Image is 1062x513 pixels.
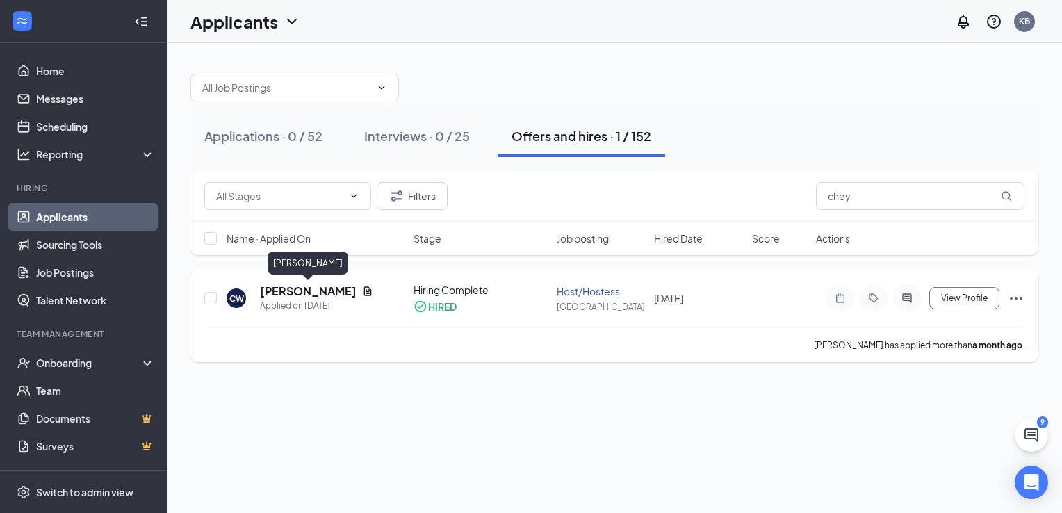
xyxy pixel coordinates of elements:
input: All Job Postings [202,80,370,95]
div: Open Intercom Messenger [1015,466,1048,499]
a: Messages [36,85,155,113]
div: Host/Hostess [557,284,646,298]
span: Name · Applied On [227,231,311,245]
p: [PERSON_NAME] has applied more than . [814,339,1024,351]
svg: ChevronDown [376,82,387,93]
div: [GEOGRAPHIC_DATA] [557,301,646,313]
svg: Collapse [134,15,148,28]
div: Team Management [17,328,152,340]
input: Search in offers and hires [816,182,1024,210]
div: Hiring [17,182,152,194]
a: Team [36,377,155,405]
button: View Profile [929,287,999,309]
svg: Filter [389,188,405,204]
svg: QuestionInfo [986,13,1002,30]
svg: Settings [17,485,31,499]
svg: UserCheck [17,356,31,370]
svg: WorkstreamLogo [15,14,29,28]
div: Applications · 0 / 52 [204,127,322,145]
svg: CheckmarkCircle [414,300,427,313]
svg: Notifications [955,13,972,30]
div: Applied on [DATE] [260,299,373,313]
a: Talent Network [36,286,155,314]
svg: Tag [865,293,882,304]
div: Interviews · 0 / 25 [364,127,470,145]
svg: MagnifyingGlass [1001,190,1012,202]
span: Job posting [557,231,609,245]
span: Score [752,231,780,245]
svg: Ellipses [1008,290,1024,307]
span: Actions [816,231,850,245]
span: Stage [414,231,441,245]
div: Onboarding [36,356,143,370]
button: ChatActive [1015,418,1048,452]
a: Job Postings [36,259,155,286]
svg: ChevronDown [284,13,300,30]
div: Switch to admin view [36,485,133,499]
a: Applicants [36,203,155,231]
div: 9 [1037,416,1048,428]
div: Offers and hires · 1 / 152 [512,127,651,145]
div: [PERSON_NAME] [268,252,348,275]
div: CW [229,293,244,304]
div: Hiring Complete [414,283,548,297]
svg: ActiveChat [899,293,915,304]
svg: Analysis [17,147,31,161]
h1: Applicants [190,10,278,33]
b: a month ago [972,340,1022,350]
div: HIRED [428,300,457,313]
svg: ChatActive [1023,427,1040,443]
h5: [PERSON_NAME] [260,284,357,299]
svg: ChevronDown [348,190,359,202]
div: Reporting [36,147,156,161]
svg: Document [362,286,373,297]
a: SurveysCrown [36,432,155,460]
a: Scheduling [36,113,155,140]
svg: Note [832,293,849,304]
span: [DATE] [654,292,683,304]
input: All Stages [216,188,343,204]
span: View Profile [941,293,988,303]
a: Home [36,57,155,85]
button: Filter Filters [377,182,448,210]
a: DocumentsCrown [36,405,155,432]
a: Sourcing Tools [36,231,155,259]
div: KB [1019,15,1030,27]
span: Hired Date [654,231,703,245]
